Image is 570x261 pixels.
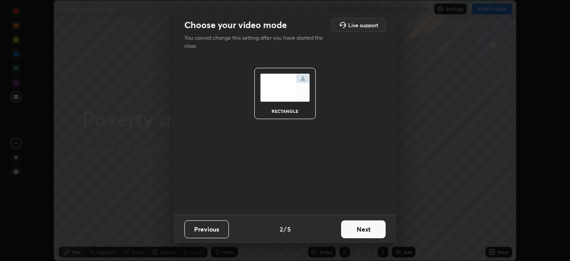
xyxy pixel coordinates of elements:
[267,109,303,113] div: rectangle
[184,34,329,50] p: You cannot change this setting after you have started the class
[184,19,287,31] h2: Choose your video mode
[341,220,386,238] button: Next
[280,224,283,234] h4: 2
[184,220,229,238] button: Previous
[348,22,378,28] h5: Live support
[284,224,286,234] h4: /
[287,224,291,234] h4: 5
[260,74,310,102] img: normalScreenIcon.ae25ed63.svg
